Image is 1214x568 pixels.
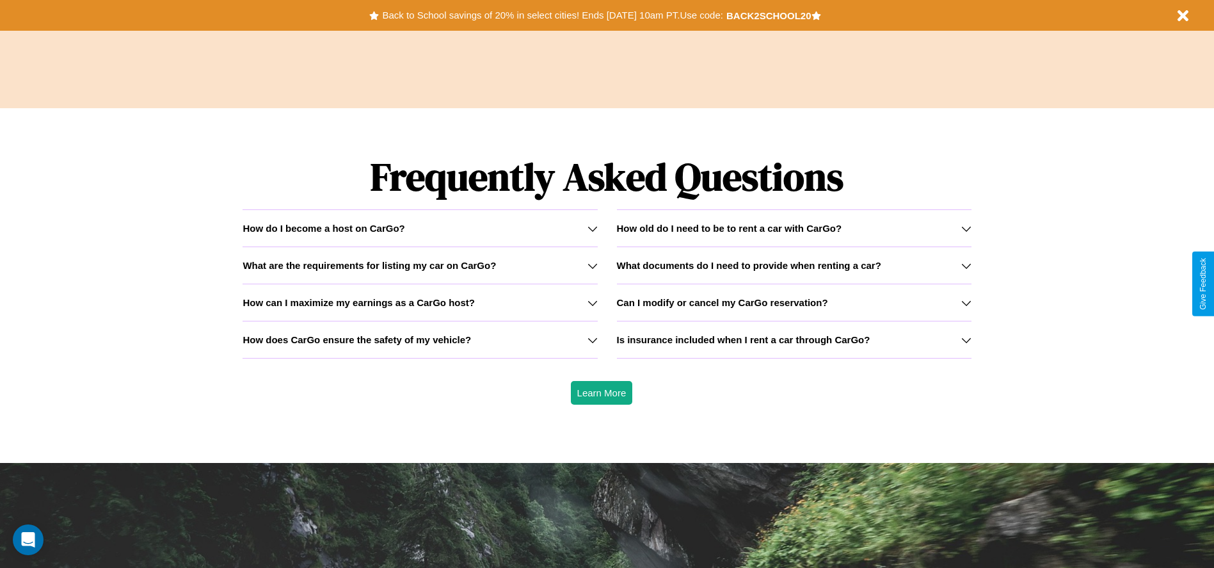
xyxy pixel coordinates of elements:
[617,334,870,345] h3: Is insurance included when I rent a car through CarGo?
[726,10,811,21] b: BACK2SCHOOL20
[243,334,471,345] h3: How does CarGo ensure the safety of my vehicle?
[243,297,475,308] h3: How can I maximize my earnings as a CarGo host?
[617,297,828,308] h3: Can I modify or cancel my CarGo reservation?
[617,223,842,234] h3: How old do I need to be to rent a car with CarGo?
[243,223,404,234] h3: How do I become a host on CarGo?
[571,381,633,405] button: Learn More
[1199,258,1208,310] div: Give Feedback
[243,260,496,271] h3: What are the requirements for listing my car on CarGo?
[13,524,44,555] div: Open Intercom Messenger
[617,260,881,271] h3: What documents do I need to provide when renting a car?
[243,144,971,209] h1: Frequently Asked Questions
[379,6,726,24] button: Back to School savings of 20% in select cities! Ends [DATE] 10am PT.Use code:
